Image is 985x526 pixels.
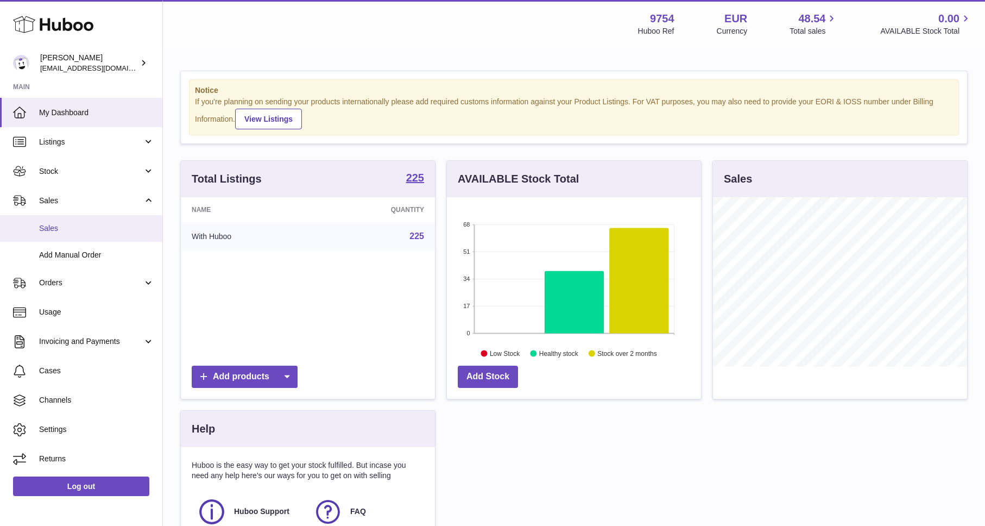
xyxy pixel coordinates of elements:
h3: Help [192,422,215,436]
h3: AVAILABLE Stock Total [458,172,579,186]
span: Settings [39,424,154,435]
span: Huboo Support [234,506,289,517]
strong: 225 [406,172,424,183]
a: Log out [13,477,149,496]
span: Add Manual Order [39,250,154,260]
text: 51 [463,248,470,255]
div: If you're planning on sending your products internationally please add required customs informati... [195,97,953,129]
a: View Listings [235,109,302,129]
td: With Huboo [181,222,315,251]
text: Low Stock [490,349,520,357]
span: Channels [39,395,154,405]
th: Name [181,197,315,222]
text: Stock over 2 months [597,349,656,357]
span: AVAILABLE Stock Total [880,26,972,36]
div: Currency [717,26,748,36]
text: 0 [466,330,470,336]
text: 34 [463,275,470,282]
p: Huboo is the easy way to get your stock fulfilled. But incase you need any help here's our ways f... [192,460,424,481]
span: [EMAIL_ADDRESS][DOMAIN_NAME] [40,64,160,72]
img: info@fieldsluxury.london [13,55,29,71]
strong: Notice [195,85,953,96]
strong: EUR [724,11,747,26]
span: 48.54 [798,11,825,26]
span: Usage [39,307,154,317]
strong: 9754 [650,11,674,26]
span: Invoicing and Payments [39,336,143,347]
span: 0.00 [938,11,959,26]
span: Cases [39,366,154,376]
a: Add products [192,366,298,388]
a: 225 [406,172,424,185]
a: 0.00 AVAILABLE Stock Total [880,11,972,36]
span: Stock [39,166,143,177]
span: Returns [39,454,154,464]
span: Listings [39,137,143,147]
span: Total sales [790,26,838,36]
text: 68 [463,221,470,228]
th: Quantity [315,197,435,222]
span: My Dashboard [39,108,154,118]
a: 48.54 Total sales [790,11,838,36]
span: Sales [39,223,154,234]
span: FAQ [350,506,366,517]
a: 225 [409,231,424,241]
div: Huboo Ref [638,26,674,36]
span: Orders [39,278,143,288]
h3: Total Listings [192,172,262,186]
a: Add Stock [458,366,518,388]
span: Sales [39,196,143,206]
h3: Sales [724,172,752,186]
text: 17 [463,303,470,309]
text: Healthy stock [539,349,579,357]
div: [PERSON_NAME] [40,53,138,73]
